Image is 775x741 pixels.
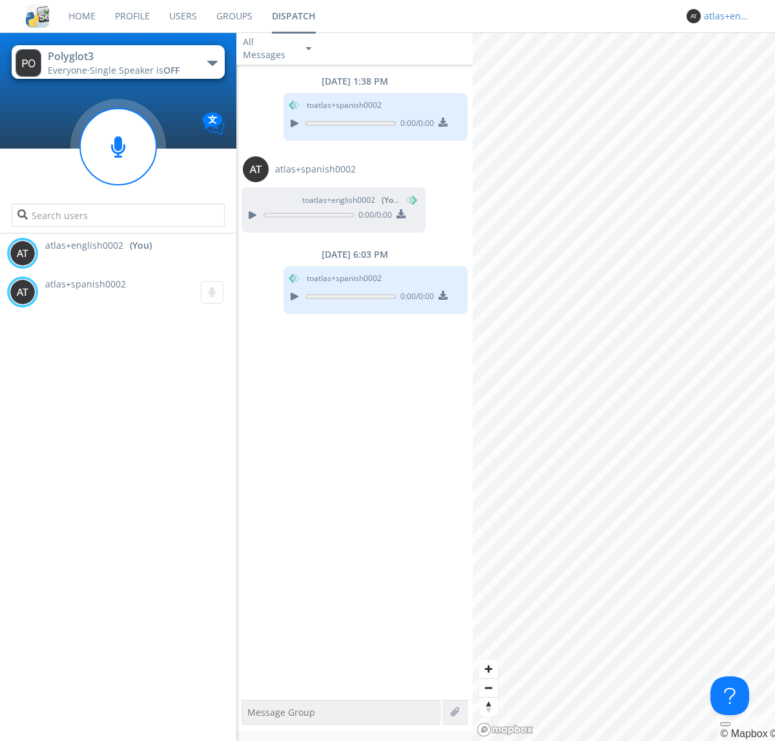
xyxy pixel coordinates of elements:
[687,9,701,23] img: 373638.png
[10,240,36,266] img: 373638.png
[307,99,382,111] span: to atlas+spanish0002
[479,678,498,697] button: Zoom out
[306,47,311,50] img: caret-down-sm.svg
[307,273,382,284] span: to atlas+spanish0002
[479,660,498,678] button: Zoom in
[275,163,356,176] span: atlas+spanish0002
[15,49,41,77] img: 373638.png
[26,5,49,28] img: cddb5a64eb264b2086981ab96f4c1ba7
[479,698,498,716] span: Reset bearing to north
[720,728,767,739] a: Mapbox
[439,118,448,127] img: download media button
[12,204,224,227] input: Search users
[12,45,224,79] button: Polyglot3Everyone·Single Speaker isOFF
[236,248,473,261] div: [DATE] 6:03 PM
[163,64,180,76] span: OFF
[130,239,152,252] div: (You)
[710,676,749,715] iframe: Toggle Customer Support
[302,194,399,206] span: to atlas+english0002
[236,75,473,88] div: [DATE] 1:38 PM
[45,239,123,252] span: atlas+english0002
[397,209,406,218] img: download media button
[48,64,193,77] div: Everyone ·
[354,209,392,224] span: 0:00 / 0:00
[396,291,434,305] span: 0:00 / 0:00
[45,278,126,290] span: atlas+spanish0002
[202,112,225,135] img: Translation enabled
[479,697,498,716] button: Reset bearing to north
[382,194,401,205] span: (You)
[704,10,752,23] div: atlas+english0002
[439,291,448,300] img: download media button
[48,49,193,64] div: Polyglot3
[10,279,36,305] img: 373638.png
[396,118,434,132] span: 0:00 / 0:00
[90,64,180,76] span: Single Speaker is
[243,156,269,182] img: 373638.png
[720,722,730,726] button: Toggle attribution
[243,36,294,61] div: All Messages
[477,722,533,737] a: Mapbox logo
